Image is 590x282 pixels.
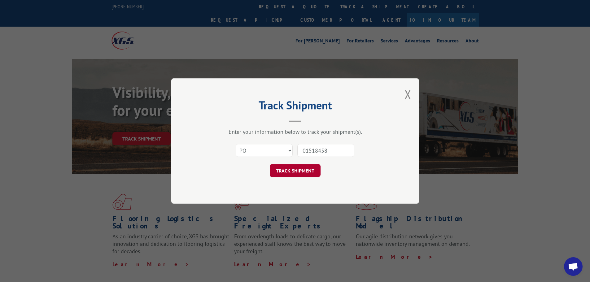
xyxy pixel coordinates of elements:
h2: Track Shipment [202,101,388,113]
input: Number(s) [297,144,354,157]
div: Enter your information below to track your shipment(s). [202,128,388,135]
button: Close modal [404,86,411,102]
button: TRACK SHIPMENT [270,164,321,177]
div: Open chat [564,257,583,276]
